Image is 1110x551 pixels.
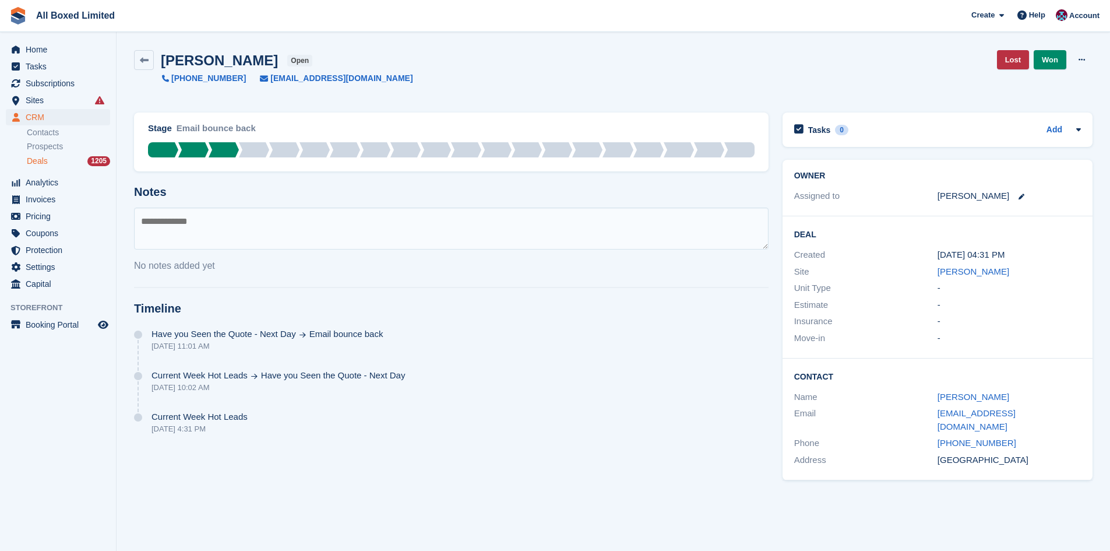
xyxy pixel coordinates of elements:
[794,299,938,312] div: Estimate
[794,332,938,345] div: Move-in
[6,208,110,224] a: menu
[26,41,96,58] span: Home
[938,408,1016,431] a: [EMAIL_ADDRESS][DOMAIN_NAME]
[161,52,278,68] h2: [PERSON_NAME]
[26,208,96,224] span: Pricing
[794,248,938,262] div: Created
[808,125,831,135] h2: Tasks
[151,383,405,392] div: [DATE] 10:02 AM
[794,228,1081,240] h2: Deal
[27,156,48,167] span: Deals
[938,266,1009,276] a: [PERSON_NAME]
[6,191,110,208] a: menu
[162,72,246,85] a: [PHONE_NUMBER]
[1056,9,1067,21] img: Eliza Goss
[10,302,116,314] span: Storefront
[794,282,938,295] div: Unit Type
[6,58,110,75] a: menu
[794,171,1081,181] h2: Owner
[26,92,96,108] span: Sites
[171,72,246,85] span: [PHONE_NUMBER]
[27,141,110,153] a: Prospects
[6,92,110,108] a: menu
[1046,124,1062,137] a: Add
[938,315,1081,328] div: -
[27,127,110,138] a: Contacts
[26,58,96,75] span: Tasks
[26,276,96,292] span: Capital
[938,438,1016,448] a: [PHONE_NUMBER]
[794,189,938,203] div: Assigned to
[794,315,938,328] div: Insurance
[938,454,1081,467] div: [GEOGRAPHIC_DATA]
[87,156,110,166] div: 1205
[309,329,383,339] span: Email bounce back
[6,276,110,292] a: menu
[1034,50,1066,69] a: Won
[971,9,995,21] span: Create
[938,282,1081,295] div: -
[26,191,96,208] span: Invoices
[835,125,848,135] div: 0
[96,318,110,332] a: Preview store
[148,122,172,135] div: Stage
[26,317,96,333] span: Booking Portal
[26,174,96,191] span: Analytics
[151,424,248,433] div: [DATE] 4:31 PM
[997,50,1029,69] a: Lost
[938,189,1009,203] div: [PERSON_NAME]
[287,55,312,66] span: open
[6,317,110,333] a: menu
[26,242,96,258] span: Protection
[26,75,96,92] span: Subscriptions
[95,96,104,105] i: Smart entry sync failures have occurred
[151,412,248,422] span: Current Week Hot Leads
[134,261,215,271] span: No notes added yet
[134,185,769,199] h2: Notes
[938,248,1081,262] div: [DATE] 04:31 PM
[26,225,96,241] span: Coupons
[1069,10,1100,22] span: Account
[27,155,110,167] a: Deals 1205
[938,392,1009,402] a: [PERSON_NAME]
[6,259,110,275] a: menu
[794,437,938,450] div: Phone
[794,391,938,404] div: Name
[27,141,63,152] span: Prospects
[26,259,96,275] span: Settings
[31,6,119,25] a: All Boxed Limited
[177,122,256,142] div: Email bounce back
[6,75,110,92] a: menu
[938,332,1081,345] div: -
[246,72,413,85] a: [EMAIL_ADDRESS][DOMAIN_NAME]
[6,242,110,258] a: menu
[9,7,27,24] img: stora-icon-8386f47178a22dfd0bd8f6a31ec36ba5ce8667c1dd55bd0f319d3a0aa187defe.svg
[151,371,248,380] span: Current Week Hot Leads
[6,109,110,125] a: menu
[1029,9,1045,21] span: Help
[6,41,110,58] a: menu
[151,342,383,350] div: [DATE] 11:01 AM
[794,265,938,279] div: Site
[26,109,96,125] span: CRM
[938,299,1081,312] div: -
[270,72,413,85] span: [EMAIL_ADDRESS][DOMAIN_NAME]
[794,370,1081,382] h2: Contact
[261,371,406,380] span: Have you Seen the Quote - Next Day
[151,329,296,339] span: Have you Seen the Quote - Next Day
[6,225,110,241] a: menu
[794,407,938,433] div: Email
[134,302,769,315] h2: Timeline
[6,174,110,191] a: menu
[794,454,938,467] div: Address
